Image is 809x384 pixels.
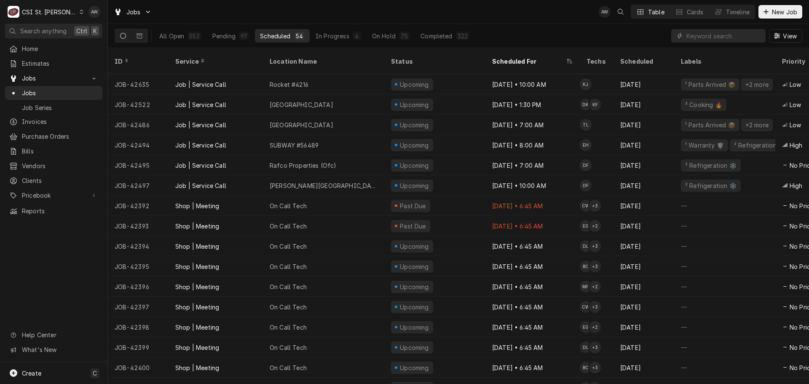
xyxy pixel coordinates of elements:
div: JOB-42398 [108,317,169,337]
div: C [8,6,19,18]
div: Past Due [399,222,427,231]
div: + 3 [589,362,601,373]
div: + 3 [589,301,601,313]
div: On Call Tech [270,303,307,311]
div: [DATE] • 6:45 AM [485,357,580,378]
div: All Open [159,32,184,40]
div: On Call Tech [270,201,307,210]
div: Upcoming [399,161,430,170]
div: On Call Tech [270,363,307,372]
div: [DATE] • 7:00 AM [485,155,580,175]
div: 4 [354,32,359,40]
div: Courtney Wiliford's Avatar [580,301,592,313]
div: AW [88,6,100,18]
div: ID [115,57,160,66]
div: Scheduled [620,57,666,66]
div: Upcoming [399,303,430,311]
div: [PERSON_NAME][GEOGRAPHIC_DATA] - [GEOGRAPHIC_DATA] [270,181,378,190]
div: [DATE] • 7:00 AM [485,115,580,135]
div: CSI St. [PERSON_NAME] [22,8,77,16]
span: Help Center [22,330,97,339]
div: On Call Tech [270,242,307,251]
div: Drew Koonce's Avatar [580,99,592,110]
div: JOB-42635 [108,74,169,94]
div: JOB-42399 [108,337,169,357]
div: 552 [189,32,199,40]
div: Erick Hudgens's Avatar [580,139,592,151]
a: Go to Help Center [5,328,102,342]
div: [DATE] • 6:45 AM [485,277,580,297]
input: Keyword search [686,29,761,43]
div: 322 [458,32,468,40]
div: ² Cooking 🔥 [684,100,723,109]
div: Upcoming [399,323,430,332]
div: On Call Tech [270,282,307,291]
span: Vendors [22,161,98,170]
div: Shop | Meeting [175,303,219,311]
div: On Hold [372,32,396,40]
div: CSI St. Louis's Avatar [8,6,19,18]
div: ¹ Warranty 🛡️ [684,141,725,150]
div: Rafco Properties (Ofc) [270,161,337,170]
div: Shop | Meeting [175,201,219,210]
span: Search anything [20,27,67,35]
a: Purchase Orders [5,129,102,143]
div: EG [580,220,592,232]
div: JOB-42497 [108,175,169,196]
div: Scheduled For [492,57,565,66]
div: + 3 [589,240,601,252]
span: Jobs [22,89,98,97]
div: JOB-42393 [108,216,169,236]
div: [GEOGRAPHIC_DATA] [270,100,333,109]
div: Kevin Floyd's Avatar [589,99,601,110]
div: On Call Tech [270,323,307,332]
a: Go to Pricebook [5,188,102,202]
span: Jobs [126,8,141,16]
div: Upcoming [399,121,430,129]
div: [DATE] [613,94,674,115]
div: + 3 [589,341,601,353]
div: TL [580,119,592,131]
div: Rocket #4216 [270,80,308,89]
a: Job Series [5,101,102,115]
div: JOB-42495 [108,155,169,175]
div: EH [580,139,592,151]
div: DL [580,341,592,353]
div: + 2 [589,220,601,232]
div: [DATE] [613,74,674,94]
a: Estimates [5,56,102,70]
span: Purchase Orders [22,132,98,141]
div: On Call Tech [270,343,307,352]
div: Upcoming [399,282,430,291]
div: Timeline [726,8,750,16]
div: +2 more [745,121,769,129]
div: [DATE] • 10:00 AM [485,175,580,196]
div: [DATE] [613,115,674,135]
div: ¹ Parts Arrived 📦 [684,80,736,89]
div: Shop | Meeting [175,323,219,332]
span: Ctrl [76,27,87,35]
div: Shop | Meeting [175,282,219,291]
div: MF [580,281,592,293]
div: + 2 [589,281,601,293]
div: 97 [241,32,247,40]
div: On Call Tech [270,222,307,231]
span: C [93,369,97,378]
span: High [790,141,803,150]
div: + 3 [589,200,601,212]
a: Clients [5,174,102,188]
div: Upcoming [399,262,430,271]
div: [DATE] • 6:45 AM [485,216,580,236]
span: View [781,32,798,40]
div: Brad Cope's Avatar [580,362,592,373]
div: Kevin Jordan's Avatar [580,78,592,90]
a: Invoices [5,115,102,129]
span: Reports [22,207,98,215]
div: ² Refrigeration ❄️ [684,161,737,170]
div: [DATE] • 8:00 AM [485,135,580,155]
span: Estimates [22,59,98,68]
a: Jobs [5,86,102,100]
div: JOB-42486 [108,115,169,135]
div: — [674,236,775,256]
span: Job Series [22,103,98,112]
